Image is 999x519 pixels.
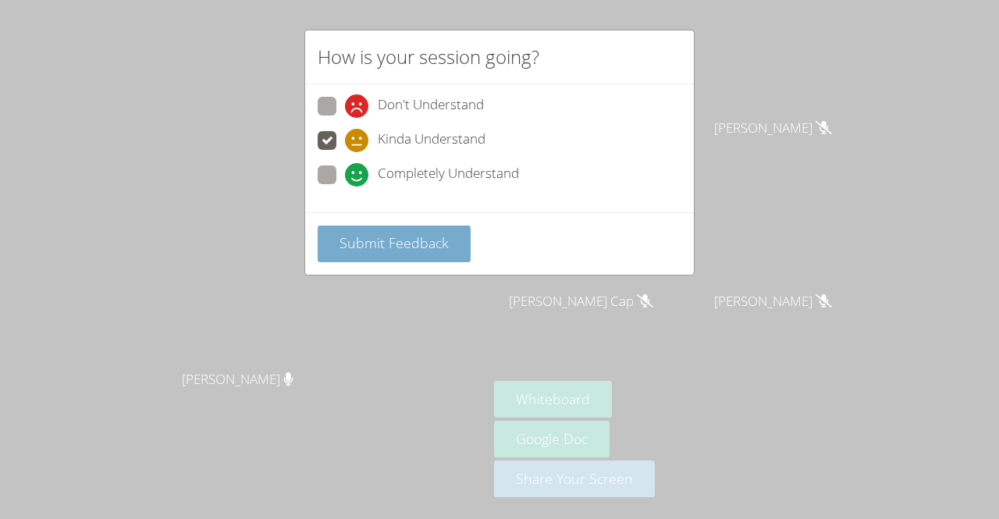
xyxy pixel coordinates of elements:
h2: How is your session going? [318,43,539,71]
span: Don't Understand [378,94,484,118]
span: Submit Feedback [340,233,449,252]
span: Kinda Understand [378,129,485,152]
span: Completely Understand [378,163,519,187]
button: Submit Feedback [318,226,471,262]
